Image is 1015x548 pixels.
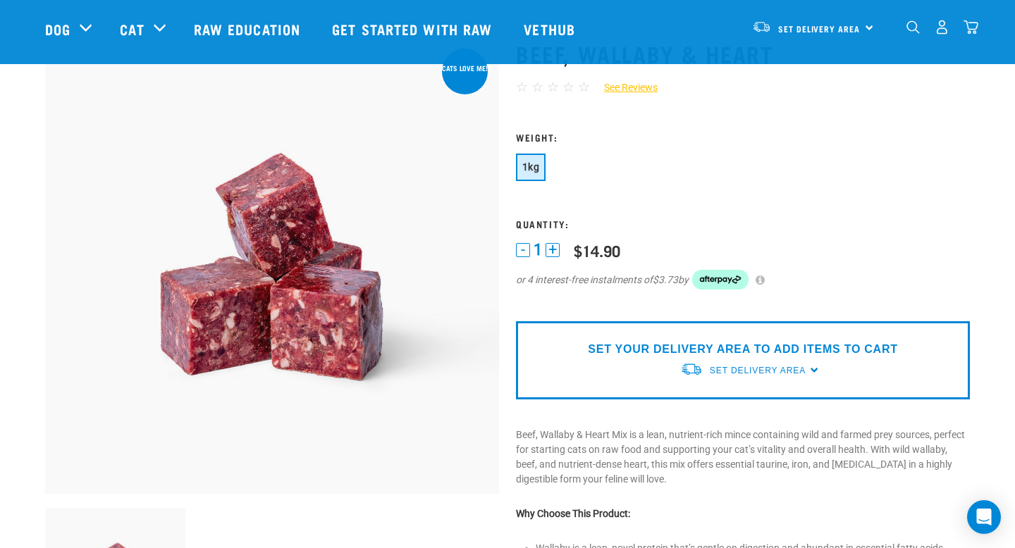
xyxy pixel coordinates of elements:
[680,362,703,377] img: van-moving.png
[180,1,318,57] a: Raw Education
[546,243,560,257] button: +
[45,18,70,39] a: Dog
[967,500,1001,534] div: Open Intercom Messenger
[516,218,970,229] h3: Quantity:
[522,161,539,173] span: 1kg
[547,79,559,95] span: ☆
[516,132,970,142] h3: Weight:
[516,154,546,181] button: 1kg
[964,20,978,35] img: home-icon@2x.png
[692,270,749,289] img: Afterpay
[710,366,806,375] span: Set Delivery Area
[318,1,510,57] a: Get started with Raw
[574,242,620,259] div: $14.90
[590,80,658,95] a: See Reviews
[45,40,499,494] img: Raw Essentials 2024 July2572 Beef Wallaby Heart
[516,79,528,95] span: ☆
[516,243,530,257] button: -
[906,20,920,34] img: home-icon-1@2x.png
[516,428,970,487] p: Beef, Wallaby & Heart Mix is a lean, nutrient-rich mince containing wild and farmed prey sources,...
[935,20,949,35] img: user.png
[516,508,630,519] strong: Why Choose This Product:
[778,26,860,31] span: Set Delivery Area
[516,270,970,289] div: or 4 interest-free instalments of by
[562,79,574,95] span: ☆
[588,341,897,358] p: SET YOUR DELIVERY AREA TO ADD ITEMS TO CART
[510,1,593,57] a: Vethub
[531,79,543,95] span: ☆
[578,79,590,95] span: ☆
[653,273,678,287] span: $3.73
[120,18,144,39] a: Cat
[752,20,771,33] img: van-moving.png
[534,242,542,257] span: 1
